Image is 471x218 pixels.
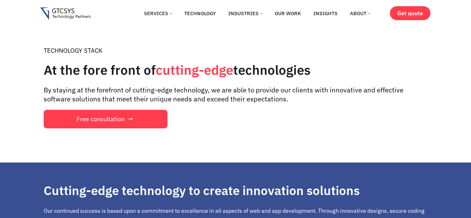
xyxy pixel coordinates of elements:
[44,181,428,200] div: Cutting-edge technology to create innovation solutions
[76,116,124,122] span: Free consultation
[309,7,342,20] a: Insights
[44,47,428,55] div: TECHNOLOGY STACK
[44,61,428,79] h1: At the fore front of technologies
[390,6,430,20] a: Get quote
[40,7,91,20] img: Gtcsys logo
[345,7,375,20] a: About
[156,61,233,78] span: cutting-edge
[44,110,168,128] a: Free consultation
[180,7,220,20] a: Technology
[224,7,267,20] a: Industries
[397,10,423,16] span: Get quote
[270,7,306,20] a: Our Work
[139,7,177,20] a: Services
[44,86,428,103] div: By staying at the forefront of cutting-edge technology, we are able to provide our clients with i...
